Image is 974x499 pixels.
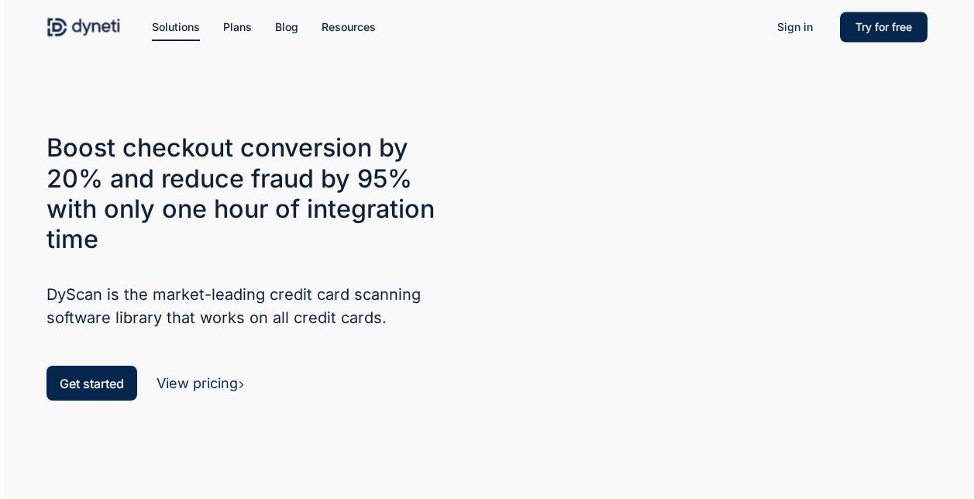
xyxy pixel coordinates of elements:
a: View pricing [157,375,245,391]
span: Get started [60,376,124,391]
a: Try for free [840,19,928,36]
span: Plans [223,20,252,33]
span: Resources [322,20,376,33]
h5: DyScan is the market-leading credit card scanning software library that works on all credit cards. [46,283,457,329]
span: Blog [275,20,298,33]
img: Dyneti Technologies [46,15,121,39]
a: Plans [223,19,252,36]
h3: Boost checkout conversion by 20% and reduce fraud by 95% with only one hour of integration time [46,132,457,253]
a: Blog [275,19,298,36]
a: Resources [322,19,376,36]
span: Try for free [855,20,912,33]
span: Solutions [152,20,200,33]
a: Solutions [152,19,200,36]
a: Get started [46,366,137,401]
span: Sign in [777,20,813,33]
a: Sign in [762,15,828,40]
